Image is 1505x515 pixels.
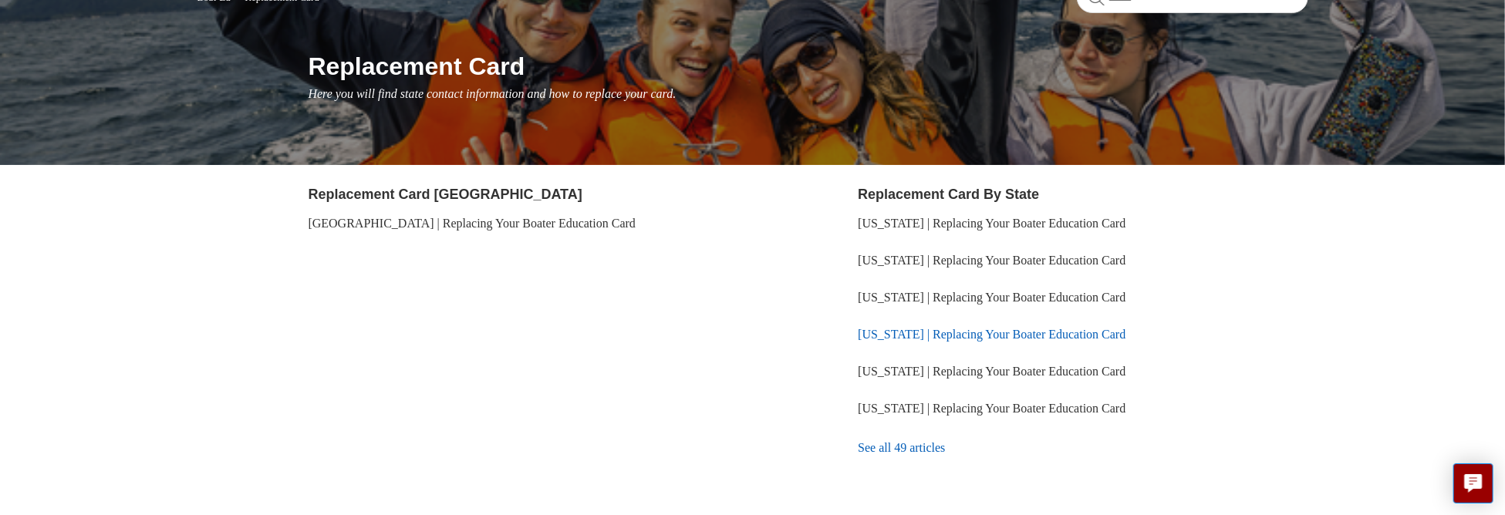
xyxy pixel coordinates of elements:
[1453,463,1493,503] button: Live chat
[858,291,1125,304] a: [US_STATE] | Replacing Your Boater Education Card
[858,365,1125,378] a: [US_STATE] | Replacing Your Boater Education Card
[309,85,1308,103] p: Here you will find state contact information and how to replace your card.
[858,328,1125,341] a: [US_STATE] | Replacing Your Boater Education Card
[309,48,1308,85] h1: Replacement Card
[858,254,1125,267] a: [US_STATE] | Replacing Your Boater Education Card
[858,217,1125,230] a: [US_STATE] | Replacing Your Boater Education Card
[858,402,1125,415] a: [US_STATE] | Replacing Your Boater Education Card
[309,187,582,202] a: Replacement Card [GEOGRAPHIC_DATA]
[858,427,1308,469] a: See all 49 articles
[858,187,1039,202] a: Replacement Card By State
[309,217,636,230] a: [GEOGRAPHIC_DATA] | Replacing Your Boater Education Card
